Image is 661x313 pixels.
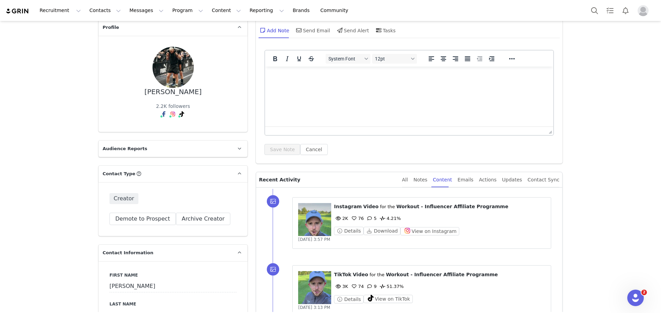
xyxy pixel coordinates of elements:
[334,272,351,277] span: TikTok
[413,172,427,188] div: Notes
[168,3,207,18] button: Program
[334,227,364,235] button: Details
[433,172,452,188] div: Content
[364,297,413,302] a: View on TikTok
[176,213,231,225] button: Archive Creator
[85,3,125,18] button: Contacts
[300,144,327,155] button: Cancel
[486,54,497,64] button: Increase indent
[334,284,348,289] span: 3K
[265,67,553,126] iframe: Rich Text Area
[364,295,413,303] button: View on TikTok
[527,172,559,188] div: Contact Sync
[633,5,655,16] button: Profile
[502,172,522,188] div: Updates
[641,290,647,295] span: 2
[334,295,364,303] button: Details
[438,54,449,64] button: Align center
[156,103,190,110] div: 2.2K followers
[375,56,409,62] span: 12pt
[305,54,317,64] button: Strikethrough
[334,216,348,221] span: 2K
[378,284,404,289] span: 51.37%
[458,172,473,188] div: Emails
[245,3,288,18] button: Reporting
[506,54,518,64] button: Reveal or hide additional toolbar items
[326,54,370,64] button: Fonts
[208,3,245,18] button: Content
[372,54,417,64] button: Font sizes
[363,204,379,209] span: Video
[288,3,316,18] a: Brands
[366,284,377,289] span: 9
[350,284,364,289] span: 74
[269,54,281,64] button: Bold
[103,145,147,152] span: Audience Reports
[334,204,362,209] span: Instagram
[426,54,437,64] button: Align left
[334,271,545,278] p: ⁨ ⁩ ⁨ ⁩ for the ⁨ ⁩
[103,24,119,31] span: Profile
[366,216,377,221] span: 5
[402,172,408,188] div: All
[264,144,300,155] button: Save Note
[125,3,168,18] button: Messages
[378,216,401,221] span: 4.21%
[295,22,330,38] div: Send Email
[103,249,153,256] span: Contact Information
[170,111,176,117] img: instagram.svg
[602,3,618,18] a: Tasks
[281,54,293,64] button: Italic
[462,54,473,64] button: Justify
[153,47,194,88] img: 5940a613-a224-48cf-940d-9b4c25796f18.jpg
[109,213,176,225] button: Demote to Prospect
[353,272,368,277] span: Video
[400,227,459,235] button: View on Instagram
[627,290,644,306] iframe: Intercom live chat
[638,5,649,16] img: placeholder-profile.jpg
[587,3,602,18] button: Search
[334,203,545,210] p: ⁨ ⁩ ⁨ ⁩ for the ⁨ ⁩
[400,228,459,234] a: View on Instagram
[546,127,553,135] div: Press the Up and Down arrow keys to resize the editor.
[259,172,396,187] p: Recent Activity
[364,227,400,235] button: Download
[479,172,496,188] div: Actions
[35,3,85,18] button: Recruitment
[109,193,138,204] span: Creator
[618,3,633,18] button: Notifications
[145,88,202,96] div: [PERSON_NAME]
[316,3,356,18] a: Community
[474,54,485,64] button: Decrease indent
[293,54,305,64] button: Underline
[109,272,237,278] label: First Name
[386,272,498,277] span: Workout - Influencer Affiliate Programme
[450,54,461,64] button: Align right
[328,56,362,62] span: System Font
[375,22,396,38] div: Tasks
[109,301,237,307] label: Last Name
[336,22,369,38] div: Send Alert
[396,204,508,209] span: Workout - Influencer Affiliate Programme
[350,216,364,221] span: 76
[298,305,330,310] span: [DATE] 3:13 PM
[298,237,330,242] span: [DATE] 3:57 PM
[259,22,289,38] div: Add Note
[103,170,135,177] span: Contact Type
[6,8,30,14] img: grin logo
